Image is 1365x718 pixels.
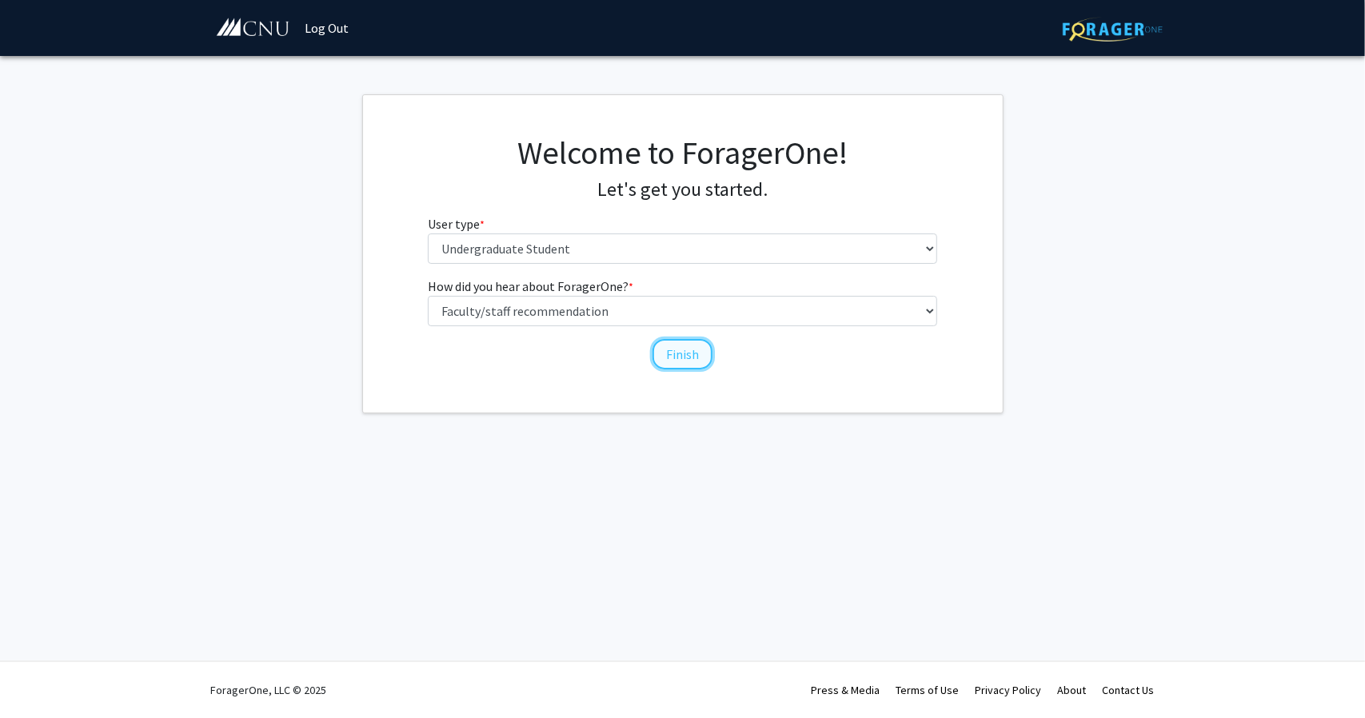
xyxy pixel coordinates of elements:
[428,277,633,296] label: How did you hear about ForagerOne?
[1103,683,1155,697] a: Contact Us
[653,339,712,369] button: Finish
[976,683,1042,697] a: Privacy Policy
[428,214,485,233] label: User type
[1058,683,1087,697] a: About
[812,683,880,697] a: Press & Media
[12,646,68,706] iframe: Chat
[215,18,291,38] img: Christopher Newport University Logo
[428,178,937,201] h4: Let's get you started.
[211,662,327,718] div: ForagerOne, LLC © 2025
[896,683,960,697] a: Terms of Use
[428,134,937,172] h1: Welcome to ForagerOne!
[1063,17,1163,42] img: ForagerOne Logo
